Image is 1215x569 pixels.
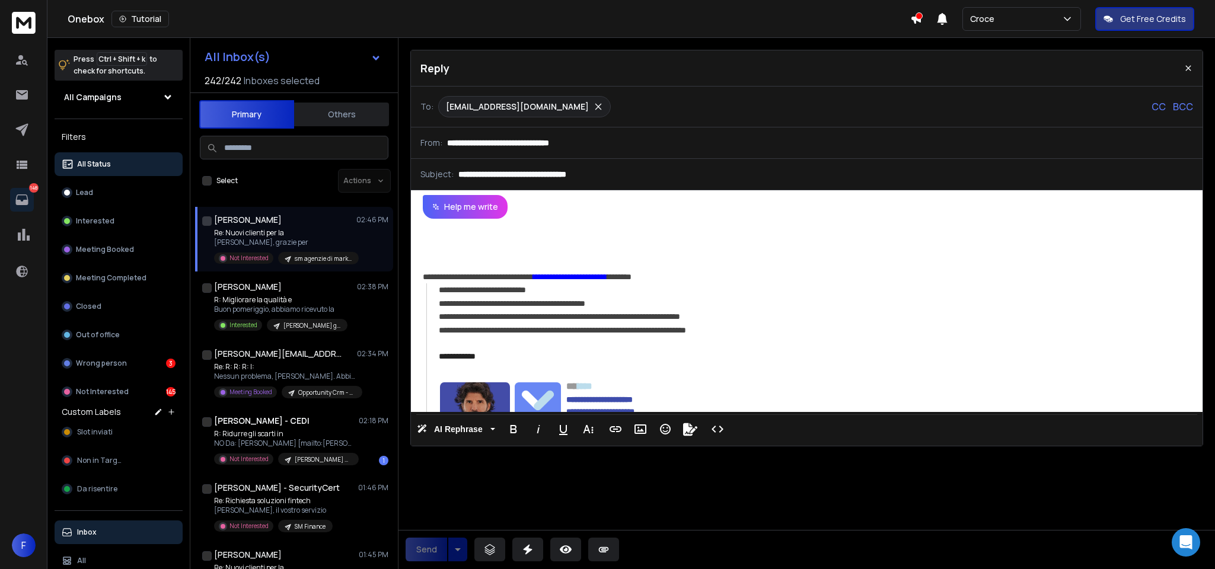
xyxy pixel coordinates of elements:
div: 1 [379,456,388,465]
p: Re: Nuovi clienti per la [214,228,356,238]
p: [PERSON_NAME] gesi - ottobre [283,321,340,330]
p: 02:34 PM [357,349,388,359]
p: Subject: [420,168,454,180]
p: Meeting Completed [76,273,146,283]
button: Interested [55,209,183,233]
button: Not Interested145 [55,380,183,404]
p: Not Interested [76,387,129,397]
p: CC [1152,100,1166,114]
span: Non in Target [77,456,125,465]
span: Slot inviati [77,427,113,437]
p: Interested [229,321,257,330]
button: Out of office [55,323,183,347]
p: Meeting Booked [76,245,134,254]
button: F [12,533,36,557]
p: R: Migliorare la qualità e [214,295,347,305]
h3: Custom Labels [62,406,121,418]
p: 02:38 PM [357,282,388,292]
h1: [PERSON_NAME] [214,549,282,561]
button: Get Free Credits [1095,7,1194,31]
p: Inbox [77,528,97,537]
p: 01:46 PM [358,483,388,493]
button: Underline (Ctrl+U) [552,417,575,441]
p: Croce [970,13,999,25]
button: Da risentire [55,477,183,501]
p: Opportunity Crm - arredamento ottobre [298,388,355,397]
button: All Inbox(s) [195,45,391,69]
button: Emoticons [654,417,677,441]
div: Onebox [68,11,910,27]
button: Others [294,101,389,127]
button: Wrong person3 [55,351,183,375]
p: 148 [29,183,39,193]
p: Closed [76,302,101,311]
button: Non in Target [55,449,183,472]
h1: [PERSON_NAME] - CEDI [214,415,310,427]
p: From: [420,137,442,149]
button: All Campaigns [55,85,183,109]
button: Inbox [55,520,183,544]
p: [PERSON_NAME], il vostro servizio [214,506,333,515]
p: 01:45 PM [359,550,388,560]
button: AI Rephrase [414,417,498,441]
p: Interested [76,216,114,226]
button: Bold (Ctrl+B) [502,417,525,441]
p: Wrong person [76,359,127,368]
p: R: Ridurre gli scarti in [214,429,356,439]
p: Re: Richiesta soluzioni fintech [214,496,333,506]
span: Ctrl + Shift + k [97,52,147,66]
p: [PERSON_NAME], grazie per [214,238,356,247]
div: Open Intercom Messenger [1172,528,1200,557]
h1: [PERSON_NAME] - SecurityCert [214,482,340,494]
h3: Inboxes selected [244,73,320,88]
p: Out of office [76,330,120,340]
h1: All Campaigns [64,91,122,103]
p: SM Finance [295,522,326,531]
button: Code View [706,417,729,441]
span: AI Rephrase [432,424,485,434]
button: Closed [55,295,183,318]
p: BCC [1173,100,1193,114]
a: 148 [10,188,34,212]
p: Not Interested [229,254,269,263]
p: [EMAIL_ADDRESS][DOMAIN_NAME] [446,101,589,113]
h1: [PERSON_NAME] [214,214,282,226]
span: 242 / 242 [205,73,241,88]
h3: Filters [55,129,183,145]
button: Primary [199,100,294,129]
div: 3 [166,359,176,368]
p: Reply [420,60,449,76]
button: Insert Link (Ctrl+K) [604,417,627,441]
p: All [77,556,86,565]
button: Lead [55,181,183,204]
label: Select [216,176,238,186]
div: 145 [166,387,176,397]
h1: All Inbox(s) [205,51,270,63]
p: Meeting Booked [229,388,272,397]
button: Help me write [423,195,508,219]
span: Da risentire [77,484,117,494]
button: Meeting Completed [55,266,183,290]
p: Lead [76,188,93,197]
p: All Status [77,159,111,169]
p: Nessun problema, [PERSON_NAME]. Abbiamo inoltrato l'invito [214,372,356,381]
p: Get Free Credits [1120,13,1186,25]
button: Italic (Ctrl+I) [527,417,550,441]
p: Not Interested [229,522,269,530]
p: 02:46 PM [356,215,388,225]
button: All Status [55,152,183,176]
button: Meeting Booked [55,238,183,261]
button: Slot inviati [55,420,183,444]
p: Buon pomeriggio, abbiamo ricevuto la [214,305,347,314]
p: NO Da: [PERSON_NAME] [mailto:[PERSON_NAME][EMAIL_ADDRESS][DOMAIN_NAME]] [214,439,356,448]
button: More Text [577,417,599,441]
button: Signature [679,417,701,441]
button: Insert Image (Ctrl+P) [629,417,652,441]
p: Re: R: R: R: I: [214,362,356,372]
p: sm agenzie di marketing [295,254,352,263]
p: To: [420,101,433,113]
p: 02:18 PM [359,416,388,426]
p: Press to check for shortcuts. [74,53,157,77]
